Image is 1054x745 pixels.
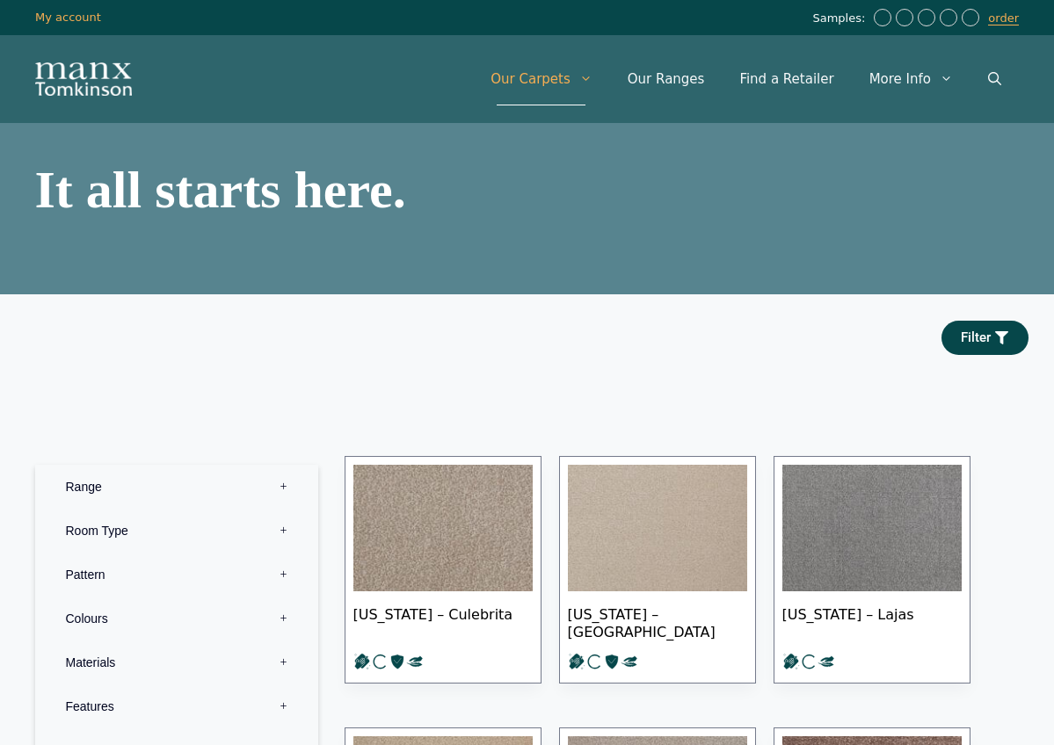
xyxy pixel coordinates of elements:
label: Room Type [48,509,305,553]
a: [US_STATE] – Lajas [774,456,970,684]
a: Open Search Bar [970,53,1019,105]
a: [US_STATE] – [GEOGRAPHIC_DATA] [559,456,756,684]
label: Features [48,684,305,728]
img: Manx Tomkinson [35,62,132,96]
span: [US_STATE] – Culebrita [353,591,533,653]
a: [US_STATE] – Culebrita [345,456,542,684]
a: order [988,11,1019,25]
span: [US_STATE] – Lajas [782,591,962,653]
span: Filter [961,331,991,344]
label: Pattern [48,553,305,597]
span: Samples: [812,11,869,26]
a: More Info [852,53,970,105]
a: Find a Retailer [722,53,851,105]
a: Filter [941,321,1029,355]
label: Range [48,465,305,509]
span: [US_STATE] – [GEOGRAPHIC_DATA] [568,591,747,653]
a: My account [35,11,101,24]
a: Our Ranges [610,53,723,105]
h1: It all starts here. [35,163,519,216]
a: Our Carpets [473,53,610,105]
label: Colours [48,597,305,640]
nav: Primary [473,53,1019,105]
label: Materials [48,640,305,684]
